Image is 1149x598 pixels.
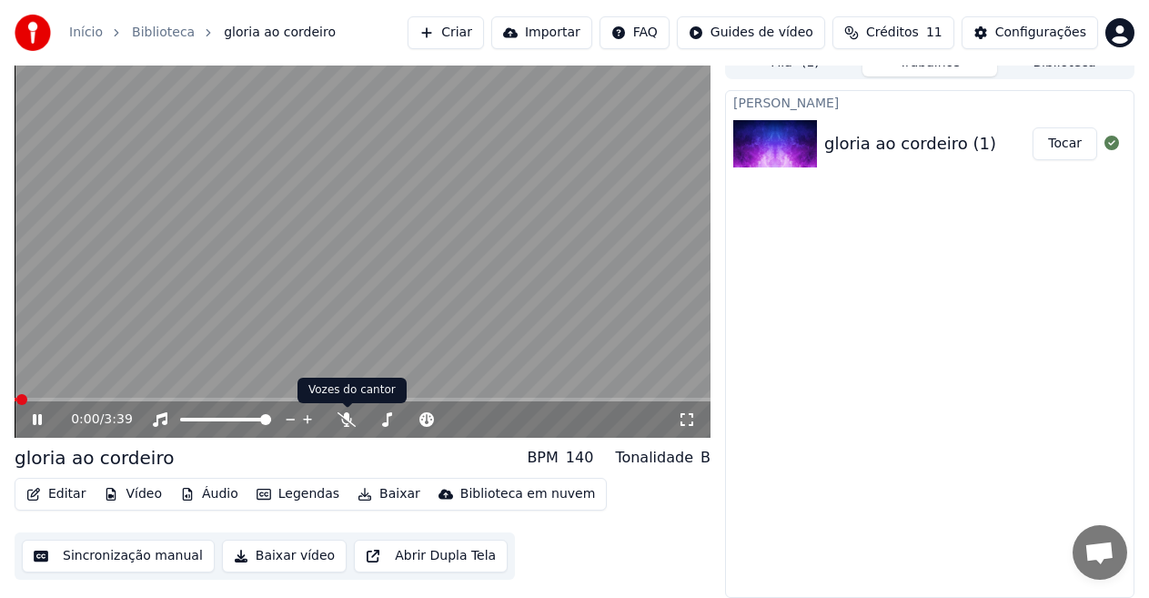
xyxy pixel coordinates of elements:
[224,24,336,42] span: gloria ao cordeiro
[350,481,428,507] button: Baixar
[71,410,99,429] span: 0:00
[71,410,115,429] div: /
[354,540,508,573] button: Abrir Dupla Tela
[527,447,558,469] div: BPM
[926,24,942,42] span: 11
[69,24,336,42] nav: breadcrumb
[297,378,407,403] div: Vozes do cantor
[22,540,215,573] button: Sincronização manual
[1033,127,1097,160] button: Tocar
[566,447,594,469] div: 140
[408,16,484,49] button: Criar
[700,447,711,469] div: B
[962,16,1098,49] button: Configurações
[677,16,825,49] button: Guides de vídeo
[104,410,132,429] span: 3:39
[132,24,195,42] a: Biblioteca
[491,16,592,49] button: Importar
[460,485,596,503] div: Biblioteca em nuvem
[173,481,246,507] button: Áudio
[1073,525,1127,580] a: Bate-papo aberto
[222,540,347,573] button: Baixar vídeo
[995,24,1086,42] div: Configurações
[19,481,93,507] button: Editar
[96,481,169,507] button: Vídeo
[15,445,174,471] div: gloria ao cordeiro
[600,16,670,49] button: FAQ
[866,24,919,42] span: Créditos
[726,91,1134,113] div: [PERSON_NAME]
[832,16,954,49] button: Créditos11
[69,24,103,42] a: Início
[249,481,347,507] button: Legendas
[824,131,996,157] div: gloria ao cordeiro (1)
[15,15,51,51] img: youka
[615,447,693,469] div: Tonalidade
